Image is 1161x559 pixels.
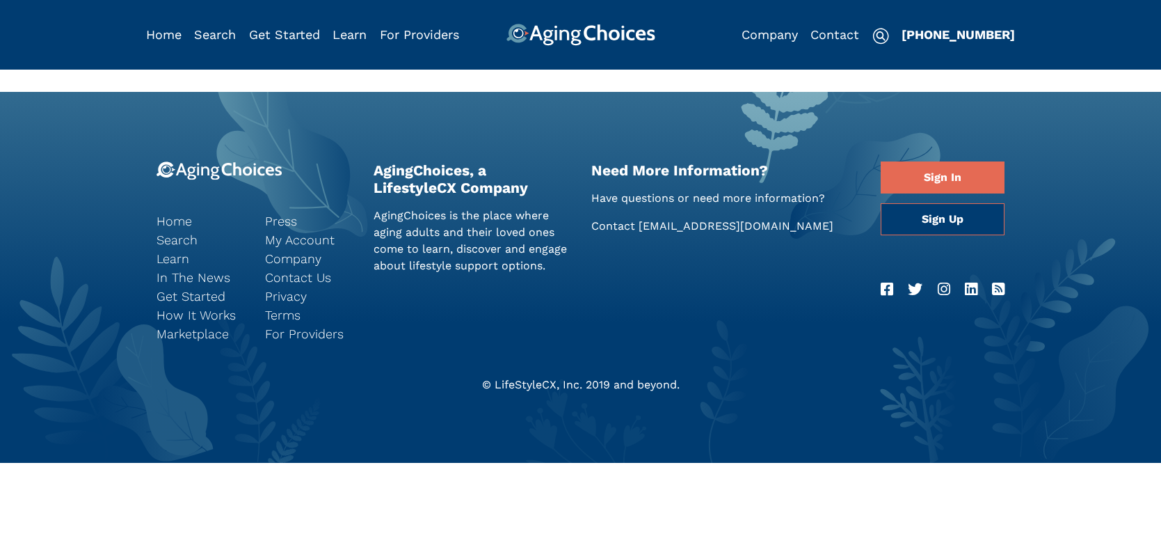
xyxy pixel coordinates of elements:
[872,28,889,45] img: search-icon.svg
[265,306,353,324] a: Terms
[902,27,1015,42] a: [PHONE_NUMBER]
[380,27,459,42] a: For Providers
[938,278,950,301] a: Instagram
[965,278,977,301] a: LinkedIn
[157,306,244,324] a: How It Works
[265,230,353,249] a: My Account
[908,278,922,301] a: Twitter
[374,162,570,196] h2: AgingChoices, a LifestyleCX Company
[265,249,353,268] a: Company
[265,212,353,230] a: Press
[265,287,353,306] a: Privacy
[157,324,244,343] a: Marketplace
[374,207,570,274] p: AgingChoices is the place where aging adults and their loved ones come to learn, discover and eng...
[881,162,1004,194] a: Sign In
[194,24,236,46] div: Popover trigger
[157,212,244,230] a: Home
[146,377,1016,393] div: © LifeStyleCX, Inc. 2019 and beyond.
[992,278,1004,301] a: RSS Feed
[591,190,860,207] p: Have questions or need more information?
[157,268,244,287] a: In The News
[591,162,860,179] h2: Need More Information?
[742,27,798,42] a: Company
[265,324,353,343] a: For Providers
[157,162,282,180] img: 9-logo.svg
[639,219,833,233] a: [EMAIL_ADDRESS][DOMAIN_NAME]
[146,27,182,42] a: Home
[506,24,655,46] img: AgingChoices
[194,27,236,42] a: Search
[881,203,1004,235] a: Sign Up
[265,268,353,287] a: Contact Us
[333,27,367,42] a: Learn
[157,287,244,306] a: Get Started
[249,27,320,42] a: Get Started
[157,230,244,249] a: Search
[591,218,860,235] p: Contact
[157,249,244,268] a: Learn
[881,278,893,301] a: Facebook
[810,27,859,42] a: Contact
